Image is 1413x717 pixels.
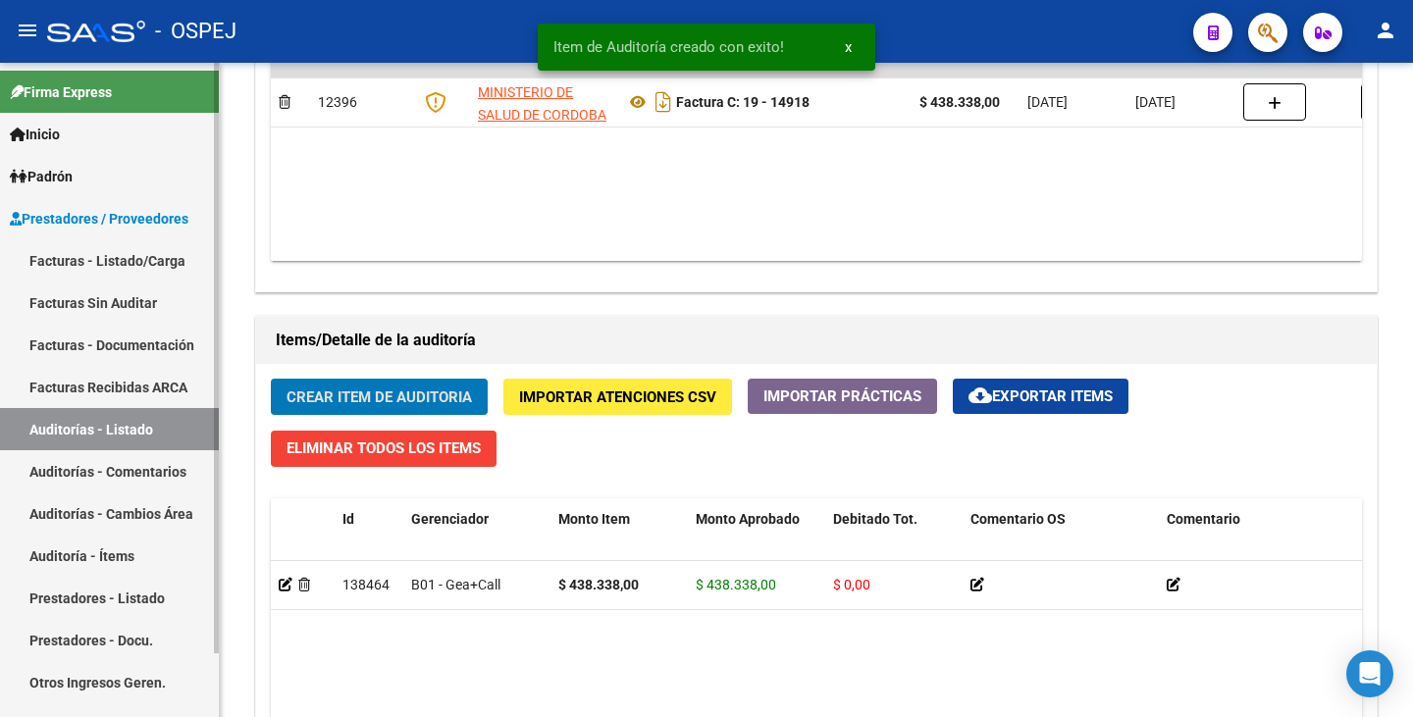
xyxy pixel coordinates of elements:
[411,511,489,527] span: Gerenciador
[696,511,800,527] span: Monto Aprobado
[10,124,60,145] span: Inicio
[271,379,488,415] button: Crear Item de Auditoria
[688,498,825,585] datatable-header-cell: Monto Aprobado
[970,511,1066,527] span: Comentario OS
[478,84,606,123] span: MINISTERIO DE SALUD DE CORDOBA
[651,86,676,118] i: Descargar documento
[919,94,1000,110] strong: $ 438.338,00
[503,379,732,415] button: Importar Atenciones CSV
[342,577,390,592] span: 138464
[558,511,630,527] span: Monto Item
[968,384,992,407] mat-icon: cloud_download
[16,19,39,42] mat-icon: menu
[1374,19,1397,42] mat-icon: person
[1159,498,1355,585] datatable-header-cell: Comentario
[1135,94,1176,110] span: [DATE]
[763,387,921,405] span: Importar Prácticas
[748,379,937,414] button: Importar Prácticas
[550,498,688,585] datatable-header-cell: Monto Item
[676,94,810,110] strong: Factura C: 19 - 14918
[10,166,73,187] span: Padrón
[963,498,1159,585] datatable-header-cell: Comentario OS
[953,379,1128,414] button: Exportar Items
[318,94,357,110] span: 12396
[1346,650,1393,697] div: Open Intercom Messenger
[287,439,481,457] span: Eliminar Todos los Items
[1167,511,1240,527] span: Comentario
[825,498,963,585] datatable-header-cell: Debitado Tot.
[519,388,716,406] span: Importar Atenciones CSV
[833,511,917,527] span: Debitado Tot.
[276,325,1357,356] h1: Items/Detalle de la auditoría
[558,577,639,592] strong: $ 438.338,00
[271,431,497,467] button: Eliminar Todos los Items
[403,498,550,585] datatable-header-cell: Gerenciador
[696,577,776,592] span: $ 438.338,00
[155,10,236,53] span: - OSPEJ
[833,577,870,592] span: $ 0,00
[553,37,784,57] span: Item de Auditoría creado con exito!
[829,29,867,65] button: x
[10,81,112,103] span: Firma Express
[10,208,188,230] span: Prestadores / Proveedores
[1027,94,1068,110] span: [DATE]
[342,511,354,527] span: Id
[845,38,852,56] span: x
[411,577,500,592] span: B01 - Gea+Call
[287,388,472,406] span: Crear Item de Auditoria
[335,498,403,585] datatable-header-cell: Id
[968,387,1113,405] span: Exportar Items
